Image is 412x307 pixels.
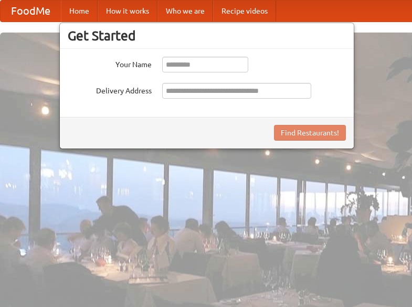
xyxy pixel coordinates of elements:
[157,1,213,22] a: Who we are
[68,57,152,70] label: Your Name
[68,28,346,44] h3: Get Started
[98,1,157,22] a: How it works
[68,83,152,96] label: Delivery Address
[1,1,61,22] a: FoodMe
[61,1,98,22] a: Home
[274,125,346,141] button: Find Restaurants!
[213,1,276,22] a: Recipe videos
